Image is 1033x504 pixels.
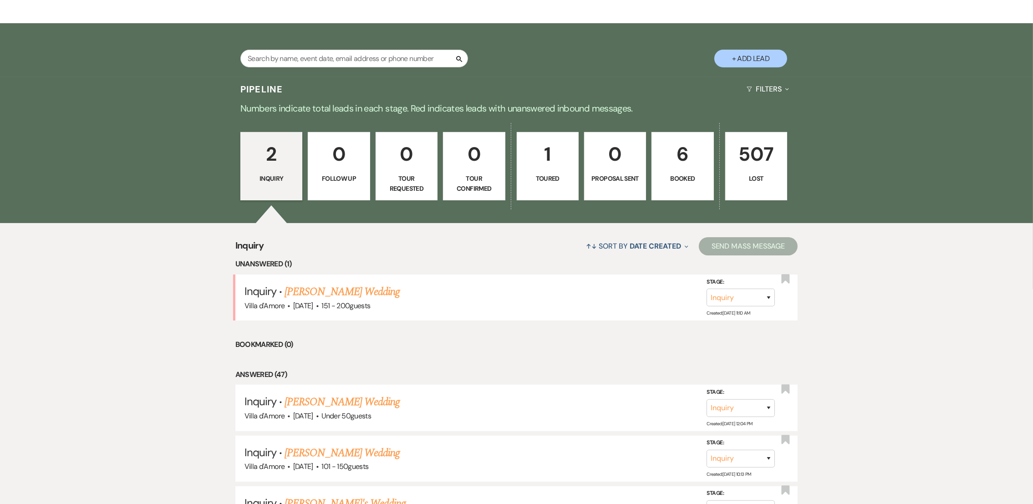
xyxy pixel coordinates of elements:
p: 0 [449,139,499,169]
p: Tour Requested [382,173,432,194]
p: Numbers indicate total leads in each stage. Red indicates leads with unanswered inbound messages. [189,101,845,116]
a: 2Inquiry [240,132,302,200]
a: 6Booked [651,132,713,200]
p: 0 [314,139,364,169]
h3: Pipeline [240,83,283,96]
span: Created: [DATE] 12:04 PM [707,420,752,426]
p: Tour Confirmed [449,173,499,194]
button: Sort By Date Created [582,234,692,258]
a: 0Proposal Sent [584,132,646,200]
span: Created: [DATE] 10:13 PM [707,471,751,477]
label: Stage: [707,387,775,397]
button: Send Mass Message [699,237,798,255]
a: 507Lost [725,132,787,200]
p: 0 [590,139,640,169]
p: 1 [523,139,573,169]
span: Inquiry [244,394,276,408]
p: Toured [523,173,573,183]
span: 101 - 150 guests [321,462,368,471]
p: Inquiry [246,173,296,183]
span: [DATE] [293,462,313,471]
p: 507 [731,139,781,169]
button: + Add Lead [714,50,787,67]
p: Follow Up [314,173,364,183]
a: [PERSON_NAME] Wedding [285,284,400,300]
a: 0Follow Up [308,132,370,200]
p: 0 [382,139,432,169]
label: Stage: [707,438,775,448]
span: Created: [DATE] 11:10 AM [707,310,750,316]
span: 151 - 200 guests [321,301,370,311]
li: Unanswered (1) [235,258,798,270]
span: Inquiry [244,284,276,298]
a: 1Toured [517,132,579,200]
p: Booked [657,173,707,183]
a: [PERSON_NAME] Wedding [285,394,400,410]
p: 6 [657,139,707,169]
span: Date Created [630,241,681,251]
li: Answered (47) [235,369,798,381]
p: 2 [246,139,296,169]
button: Filters [743,77,793,101]
span: Villa d'Amore [244,301,285,311]
span: Inquiry [244,445,276,459]
label: Stage: [707,489,775,499]
p: Lost [731,173,781,183]
li: Bookmarked (0) [235,339,798,351]
a: 0Tour Requested [376,132,438,200]
span: Villa d'Amore [244,462,285,471]
span: Under 50 guests [321,411,371,421]
a: 0Tour Confirmed [443,132,505,200]
a: [PERSON_NAME] Wedding [285,445,400,461]
p: Proposal Sent [590,173,640,183]
span: [DATE] [293,301,313,311]
label: Stage: [707,277,775,287]
span: [DATE] [293,411,313,421]
span: Inquiry [235,239,264,258]
span: Villa d'Amore [244,411,285,421]
span: ↑↓ [586,241,597,251]
input: Search by name, event date, email address or phone number [240,50,468,67]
